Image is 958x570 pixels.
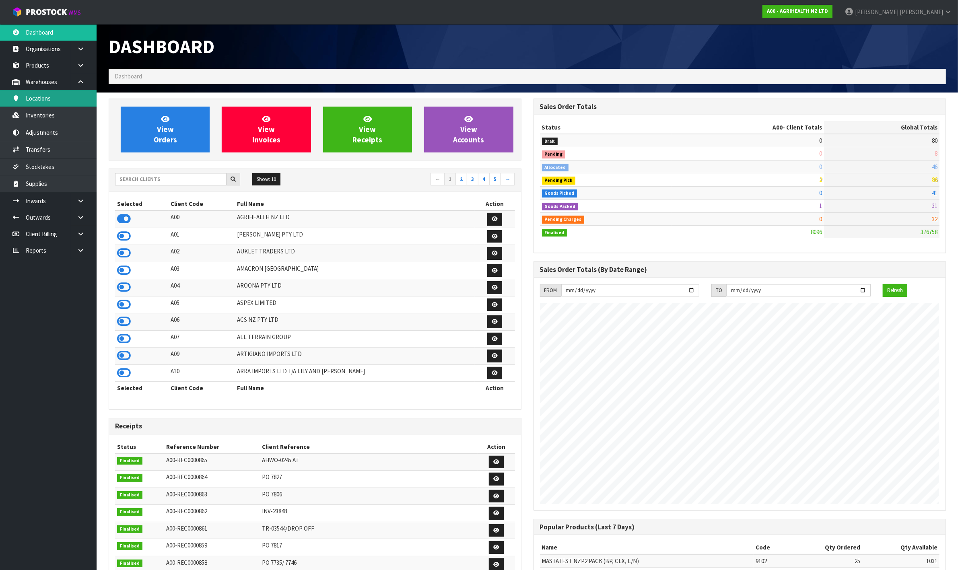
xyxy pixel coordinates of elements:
[788,541,862,554] th: Qty Ordered
[811,228,822,236] span: 8096
[235,296,475,313] td: ASPEX LIMITED
[773,123,783,131] span: A00
[164,440,260,453] th: Reference Number
[115,198,169,210] th: Selected
[235,313,475,331] td: ACS NZ PTY LTD
[824,121,939,134] th: Global Totals
[169,296,235,313] td: A05
[323,107,412,152] a: ViewReceipts
[166,541,207,549] span: A00-REC0000859
[262,473,282,481] span: PO 7827
[475,198,515,210] th: Action
[169,382,235,395] th: Client Code
[235,364,475,382] td: ARRA IMPORTS LTD T/A LILY AND [PERSON_NAME]
[121,107,210,152] a: ViewOrders
[235,382,475,395] th: Full Name
[762,5,832,18] a: A00 - AGRIHEALTH NZ LTD
[235,228,475,245] td: [PERSON_NAME] PTY LTD
[754,554,788,568] td: 9102
[262,559,297,566] span: PO 7735/ 7746
[540,523,940,531] h3: Popular Products (Last 7 Days)
[109,35,214,58] span: Dashboard
[478,173,490,186] a: 4
[117,474,142,482] span: Finalised
[542,150,566,158] span: Pending
[862,554,939,568] td: 1031
[711,284,726,297] div: TO
[819,150,822,157] span: 0
[767,8,828,14] strong: A00 - AGRIHEALTH NZ LTD
[424,107,513,152] a: ViewAccounts
[542,177,576,185] span: Pending Pick
[540,554,754,568] td: MASTATEST NZP2 PACK (BP, CLX, L/N)
[117,542,142,550] span: Finalised
[235,198,475,210] th: Full Name
[444,173,456,186] a: 1
[235,210,475,228] td: AGRIHEALTH NZ LTD
[115,173,227,185] input: Search clients
[222,107,311,152] a: ViewInvoices
[754,541,788,554] th: Code
[235,330,475,348] td: ALL TERRAIN GROUP
[540,266,940,274] h3: Sales Order Totals (By Date Range)
[169,262,235,279] td: A03
[540,284,561,297] div: FROM
[169,313,235,331] td: A06
[166,490,207,498] span: A00-REC0000863
[169,228,235,245] td: A01
[321,173,515,187] nav: Page navigation
[262,507,287,515] span: INV-23848
[819,189,822,197] span: 0
[166,473,207,481] span: A00-REC0000864
[262,490,282,498] span: PO 7806
[169,210,235,228] td: A00
[235,279,475,296] td: AROONA PTY LTD
[117,525,142,533] span: Finalised
[115,422,515,430] h3: Receipts
[819,137,822,144] span: 0
[542,138,558,146] span: Draft
[921,228,937,236] span: 376758
[819,163,822,171] span: 0
[935,150,937,157] span: 8
[501,173,515,186] a: →
[475,382,515,395] th: Action
[154,114,177,144] span: View Orders
[252,114,280,144] span: View Invoices
[932,176,937,183] span: 86
[115,72,142,80] span: Dashboard
[260,440,478,453] th: Client Reference
[169,279,235,296] td: A04
[900,8,943,16] span: [PERSON_NAME]
[117,491,142,499] span: Finalised
[117,560,142,568] span: Finalised
[117,508,142,516] span: Finalised
[540,121,672,134] th: Status
[788,554,862,568] td: 25
[68,9,81,16] small: WMS
[455,173,467,186] a: 2
[166,559,207,566] span: A00-REC0000858
[262,525,314,532] span: TR-03544/DROP OFF
[235,348,475,365] td: ARTIGIANO IMPORTS LTD
[932,215,937,223] span: 32
[352,114,382,144] span: View Receipts
[235,245,475,262] td: AUKLET TRADERS LTD
[252,173,280,186] button: Show: 10
[542,164,569,172] span: Allocated
[235,262,475,279] td: AMACRON [GEOGRAPHIC_DATA]
[819,202,822,210] span: 1
[932,189,937,197] span: 41
[453,114,484,144] span: View Accounts
[932,202,937,210] span: 31
[540,541,754,554] th: Name
[542,229,567,237] span: Finalised
[262,456,299,464] span: AHWO-0245 AT
[932,137,937,144] span: 80
[542,216,585,224] span: Pending Charges
[862,541,939,554] th: Qty Available
[467,173,478,186] a: 3
[262,541,282,549] span: PO 7817
[672,121,824,134] th: - Client Totals
[169,364,235,382] td: A10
